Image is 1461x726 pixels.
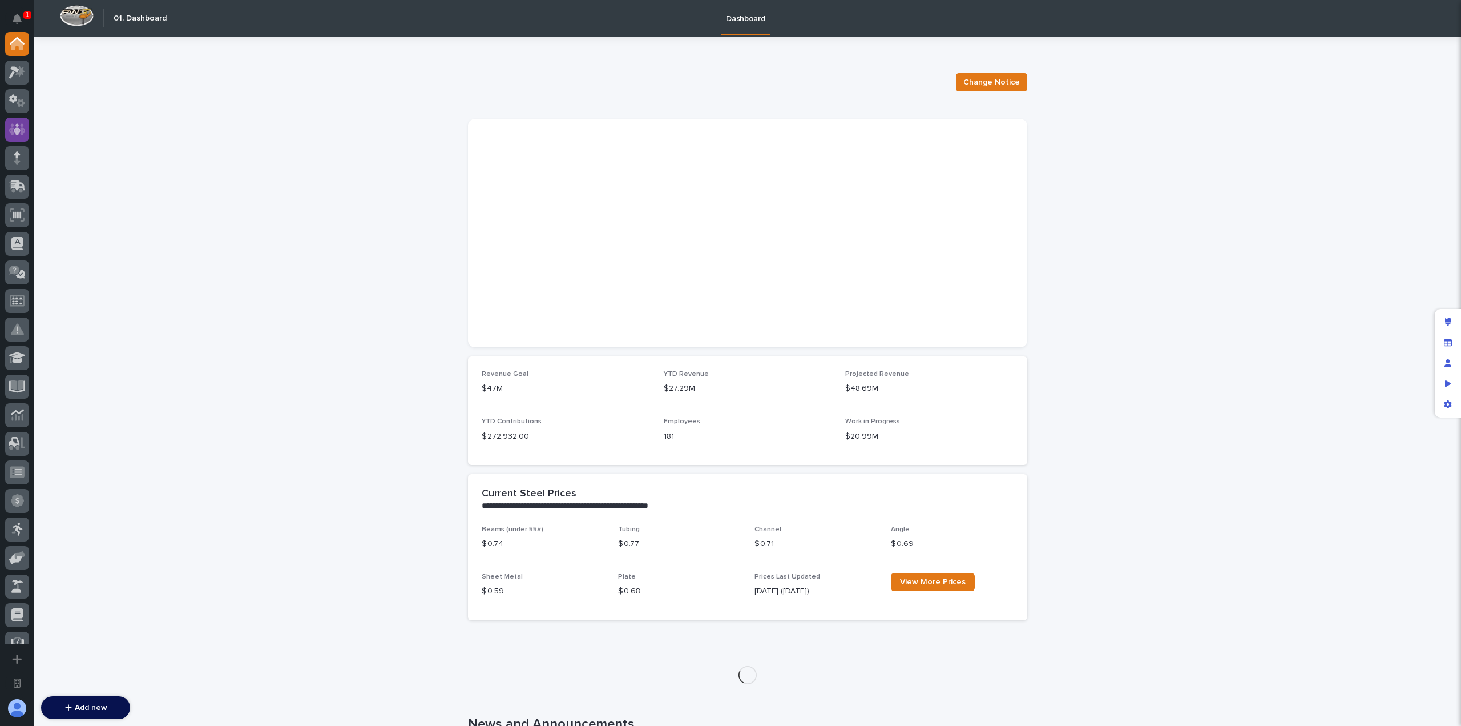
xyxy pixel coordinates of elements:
[618,526,640,533] span: Tubing
[482,526,543,533] span: Beams (under 55#)
[482,431,650,443] p: $ 272,932.00
[845,431,1014,443] p: $20.99M
[754,585,877,597] p: [DATE] ([DATE])
[754,526,781,533] span: Channel
[664,418,700,425] span: Employees
[5,671,29,695] button: Open workspace settings
[1438,312,1458,332] div: Edit layout
[664,431,832,443] p: 181
[60,5,94,26] img: Workspace Logo
[1438,394,1458,415] div: App settings
[5,647,29,671] button: Add a new app...
[891,526,910,533] span: Angle
[482,418,542,425] span: YTD Contributions
[114,14,167,23] h2: 01. Dashboard
[1438,332,1458,353] div: Manage fields and data
[664,371,709,378] span: YTD Revenue
[482,585,604,597] p: $ 0.59
[482,488,576,500] h2: Current Steel Prices
[1438,353,1458,374] div: Manage users
[618,585,741,597] p: $ 0.68
[25,11,29,19] p: 1
[664,383,832,395] p: $27.29M
[618,538,741,550] p: $ 0.77
[845,418,900,425] span: Work in Progress
[900,578,966,586] span: View More Prices
[482,573,523,580] span: Sheet Metal
[482,383,650,395] p: $47M
[845,371,909,378] span: Projected Revenue
[845,383,1014,395] p: $48.69M
[482,538,604,550] p: $ 0.74
[482,371,528,378] span: Revenue Goal
[891,538,1014,550] p: $ 0.69
[963,77,1020,88] span: Change Notice
[956,73,1027,91] button: Change Notice
[41,696,130,719] button: Add new
[891,573,975,591] a: View More Prices
[14,14,29,32] div: Notifications1
[5,7,29,31] button: Notifications
[5,696,29,720] button: users-avatar
[754,573,820,580] span: Prices Last Updated
[618,573,636,580] span: Plate
[1438,374,1458,394] div: Preview as
[754,538,877,550] p: $ 0.71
